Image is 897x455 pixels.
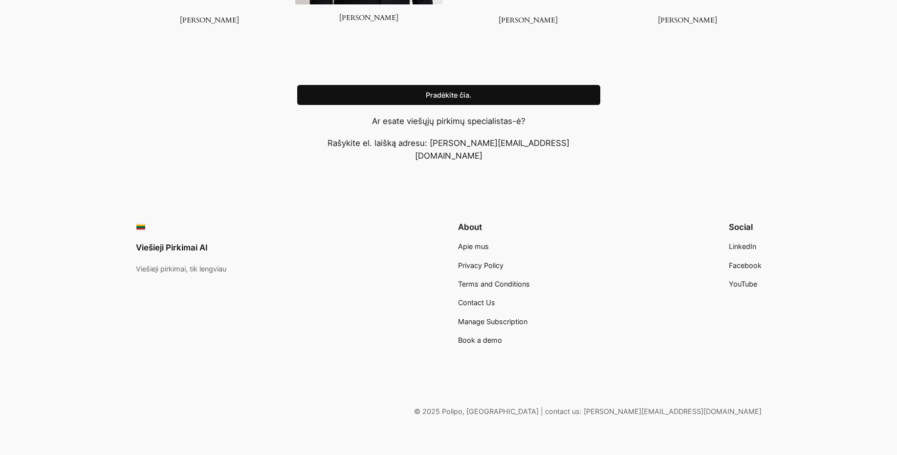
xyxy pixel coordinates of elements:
[458,335,502,346] a: Book a demo
[458,241,489,252] a: Apie mus
[458,241,530,346] nav: Footer navigation 4
[458,316,527,327] a: Manage Subscription
[297,137,600,162] p: Rašykite el. laišką adresu: [PERSON_NAME][EMAIL_ADDRESS][DOMAIN_NAME]
[729,261,762,269] span: Facebook
[136,243,208,252] a: Viešieji Pirkimai AI
[458,297,495,308] a: Contact Us
[614,16,762,24] h3: [PERSON_NAME]
[458,280,530,288] span: Terms and Conditions
[729,241,756,252] a: LinkedIn
[458,336,502,344] span: Book a demo
[458,317,527,326] span: Manage Subscription
[455,16,602,24] h3: [PERSON_NAME]
[458,279,530,290] a: Terms and Conditions
[297,85,600,105] a: Pradėkite čia.
[458,298,495,307] span: Contact Us
[297,115,600,127] p: Ar esate viešųjų pirkimų specialistas-ė?
[458,261,503,269] span: Privacy Policy
[729,242,756,250] span: LinkedIn
[136,264,226,274] p: Viešieji pirkimai, tik lengviau
[729,260,762,271] a: Facebook
[458,260,503,271] a: Privacy Policy
[729,241,762,290] nav: Footer navigation 3
[729,279,757,290] a: YouTube
[136,406,762,417] p: © 2025 Polipo, [GEOGRAPHIC_DATA] | contact us: [PERSON_NAME][EMAIL_ADDRESS][DOMAIN_NAME]
[136,222,146,232] img: Viešieji pirkimai logo
[458,222,530,232] h2: About
[729,222,762,232] h2: Social
[458,242,489,250] span: Apie mus
[729,280,757,288] span: YouTube
[295,14,443,22] h3: [PERSON_NAME]
[136,16,284,24] h3: [PERSON_NAME]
